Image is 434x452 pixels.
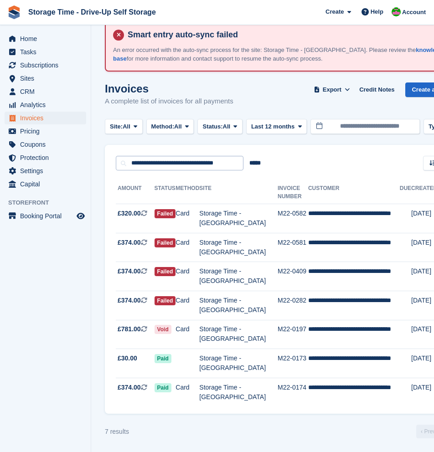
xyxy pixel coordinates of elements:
span: All [123,122,130,131]
span: £374.00 [118,383,141,392]
div: 7 results [105,427,129,437]
td: Card [176,233,199,262]
td: Storage Time - [GEOGRAPHIC_DATA] [199,320,278,349]
a: menu [5,32,86,45]
button: Method: All [146,119,194,134]
td: Storage Time - [GEOGRAPHIC_DATA] [199,291,278,320]
td: M22-0409 [278,262,308,291]
span: Settings [20,164,75,177]
td: M22-0197 [278,320,308,349]
span: Coupons [20,138,75,151]
span: CRM [20,85,75,98]
img: stora-icon-8386f47178a22dfd0bd8f6a31ec36ba5ce8667c1dd55bd0f319d3a0aa187defe.svg [7,5,21,19]
td: Storage Time - [GEOGRAPHIC_DATA] [199,378,278,406]
button: Last 12 months [246,119,307,134]
th: Status [155,181,176,204]
span: Failed [155,296,176,305]
span: Account [402,8,426,17]
span: Invoices [20,112,75,124]
a: menu [5,151,86,164]
a: Preview store [75,211,86,221]
span: Tasks [20,46,75,58]
a: menu [5,164,86,177]
span: Help [371,7,383,16]
th: Invoice Number [278,181,308,204]
td: Storage Time - [GEOGRAPHIC_DATA] [199,204,278,233]
span: All [223,122,231,131]
a: menu [5,138,86,151]
a: Credit Notes [356,82,398,98]
span: All [174,122,182,131]
p: A complete list of invoices for all payments [105,96,233,107]
td: M22-0174 [278,378,308,406]
span: Last 12 months [251,122,294,131]
a: menu [5,112,86,124]
span: Failed [155,238,176,247]
span: Storefront [8,198,91,207]
td: Card [176,262,199,291]
span: Capital [20,178,75,190]
span: Failed [155,209,176,218]
span: Analytics [20,98,75,111]
span: £374.00 [118,238,141,247]
th: Method [176,181,199,204]
span: Booking Portal [20,210,75,222]
span: Protection [20,151,75,164]
span: Site: [110,122,123,131]
span: Home [20,32,75,45]
a: menu [5,59,86,72]
span: Method: [151,122,175,131]
a: menu [5,98,86,111]
button: Export [312,82,352,98]
a: menu [5,72,86,85]
th: Site [199,181,278,204]
span: Export [323,85,341,94]
a: menu [5,210,86,222]
td: Storage Time - [GEOGRAPHIC_DATA] [199,262,278,291]
th: Amount [116,181,155,204]
td: M22-0282 [278,291,308,320]
span: Sites [20,72,75,85]
td: M22-0581 [278,233,308,262]
td: Storage Time - [GEOGRAPHIC_DATA] [199,233,278,262]
th: Due [400,181,411,204]
td: Card [176,291,199,320]
td: M22-0173 [278,349,308,378]
span: £30.00 [118,354,137,363]
a: menu [5,46,86,58]
td: Card [176,378,199,406]
a: menu [5,178,86,190]
span: £374.00 [118,267,141,276]
td: Storage Time - [GEOGRAPHIC_DATA] [199,349,278,378]
td: Card [176,204,199,233]
td: M22-0582 [278,204,308,233]
span: £781.00 [118,324,141,334]
a: Storage Time - Drive-Up Self Storage [25,5,160,20]
span: £320.00 [118,209,141,218]
h1: Invoices [105,82,233,95]
span: Failed [155,267,176,276]
span: Pricing [20,125,75,138]
button: Site: All [105,119,143,134]
img: Saeed [392,7,401,16]
span: Create [325,7,344,16]
span: £374.00 [118,296,141,305]
span: Subscriptions [20,59,75,72]
span: Status: [202,122,222,131]
a: menu [5,85,86,98]
button: Status: All [197,119,242,134]
th: Customer [308,181,400,204]
span: Void [155,325,171,334]
span: Paid [155,354,171,363]
span: Paid [155,383,171,392]
a: menu [5,125,86,138]
td: Card [176,320,199,349]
